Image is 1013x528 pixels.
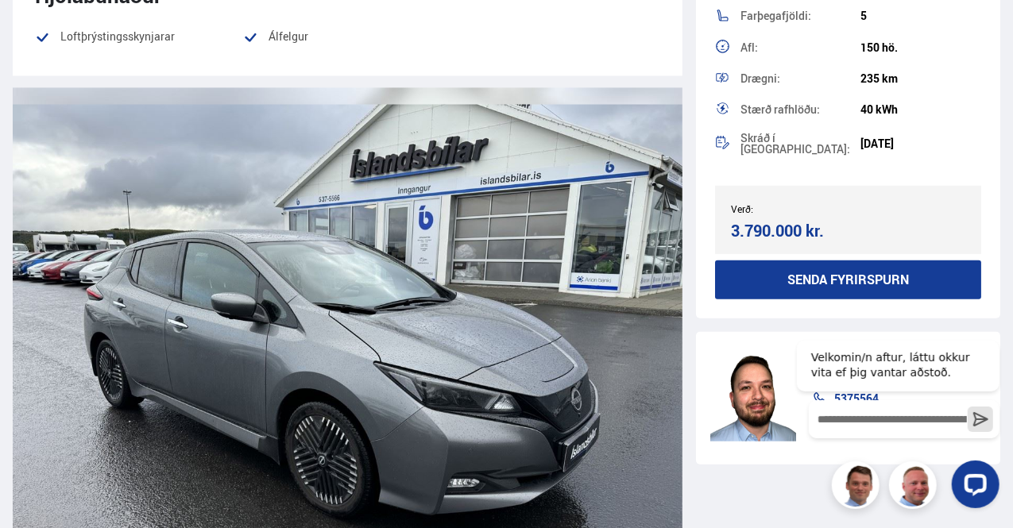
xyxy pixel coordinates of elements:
button: Senda fyrirspurn [715,260,981,299]
li: Loftþrýstingsskynjarar [35,27,243,46]
div: Drægni: [740,72,861,83]
div: 5 [860,9,981,21]
div: 3.790.000 kr. [731,219,844,241]
div: Afl: [740,41,861,52]
li: Álfelgur [243,27,451,56]
div: [DATE] [860,137,981,149]
div: 40 kWh [860,102,981,115]
div: 150 hö. [860,40,981,53]
div: Stærð rafhlöðu: [740,103,861,114]
div: 235 km [860,71,981,84]
img: nhp88E3Fdnt1Opn2.png [710,345,796,441]
div: Skráð í [GEOGRAPHIC_DATA]: [740,132,861,154]
div: Farþegafjöldi: [740,10,861,21]
div: Verð: [731,202,849,214]
iframe: LiveChat chat widget [784,312,1006,521]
